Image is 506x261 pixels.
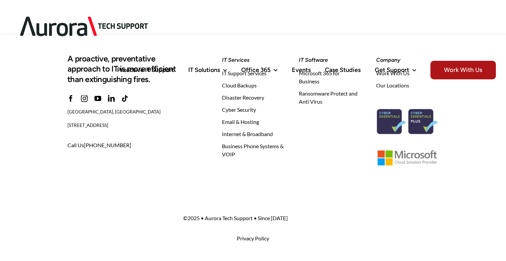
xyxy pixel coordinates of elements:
[292,67,311,73] span: Events
[376,99,439,144] img: Home 8
[376,99,439,105] a: cyber-essentials-security-iasme-certification
[375,53,416,87] a: Get Support
[67,95,74,102] a: facebook
[299,69,361,106] nav: Global Footer - Software
[84,142,131,148] a: [PHONE_NUMBER]
[222,130,273,138] span: Internet & Broadband
[222,106,284,114] a: Cyber Security
[222,106,256,114] span: Cyber Security
[241,53,278,87] a: Office 365
[325,53,361,87] a: Case Studies
[222,94,264,102] span: Disaster Recovery
[222,69,284,158] nav: Global Footer - Services
[222,142,284,158] a: Business Phone Systems & VOIP
[430,53,496,87] a: Work With Us
[108,95,115,102] a: linkedin
[325,67,361,73] span: Case Studies
[188,67,220,73] span: IT Solutions
[241,67,271,73] span: Office 365
[222,94,284,102] a: Disaster Recovery
[222,130,284,138] a: Internet & Broadband
[81,95,88,102] a: instagram
[121,95,128,102] a: tiktok
[188,53,227,87] a: IT Solutions
[299,89,361,106] a: Ransomware Protect and Anti Virus
[430,61,496,79] span: Work With Us
[183,213,323,224] p: © 2025 • Aurora Tech Support • Since [DATE]
[222,118,284,126] a: Email & Hosting
[10,5,159,48] img: Aurora Tech Support Logo
[376,149,439,167] img: Microsoft-CSP
[237,235,269,241] a: Privacy Policy
[117,53,496,87] nav: Main Menu
[94,95,101,102] a: youtube
[222,118,259,126] span: Email & Hosting
[117,53,174,87] a: Proactive IT Support
[292,53,311,87] a: Events
[375,67,409,73] span: Get Support
[117,67,174,73] span: Proactive IT Support
[67,123,108,128] span: [STREET_ADDRESS]
[67,140,185,151] p: Call Us
[67,109,161,114] span: [GEOGRAPHIC_DATA], [GEOGRAPHIC_DATA]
